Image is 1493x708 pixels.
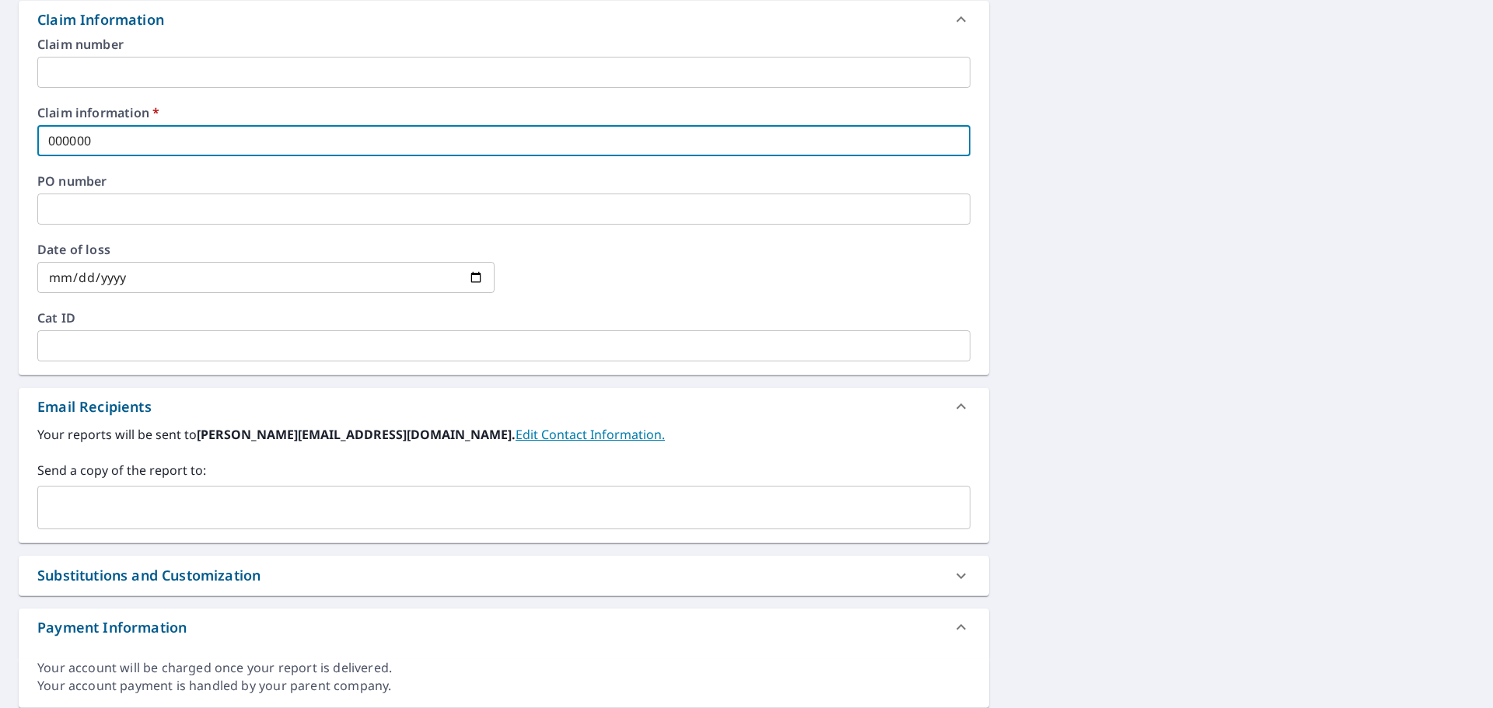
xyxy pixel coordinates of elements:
div: Email Recipients [37,396,152,417]
div: Payment Information [19,609,989,646]
b: [PERSON_NAME][EMAIL_ADDRESS][DOMAIN_NAME]. [197,426,516,443]
a: EditContactInfo [516,426,665,443]
label: Date of loss [37,243,495,256]
label: Claim number [37,38,970,51]
div: Substitutions and Customization [19,556,989,595]
div: Payment Information [37,617,187,638]
div: Claim Information [37,9,164,30]
label: PO number [37,175,970,187]
div: Claim Information [19,1,989,38]
label: Send a copy of the report to: [37,461,970,480]
label: Cat ID [37,312,970,324]
div: Your account payment is handled by your parent company. [37,677,970,695]
div: Substitutions and Customization [37,565,260,586]
label: Your reports will be sent to [37,425,970,444]
div: Your account will be charged once your report is delivered. [37,659,970,677]
label: Claim information [37,106,970,119]
div: Email Recipients [19,388,989,425]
